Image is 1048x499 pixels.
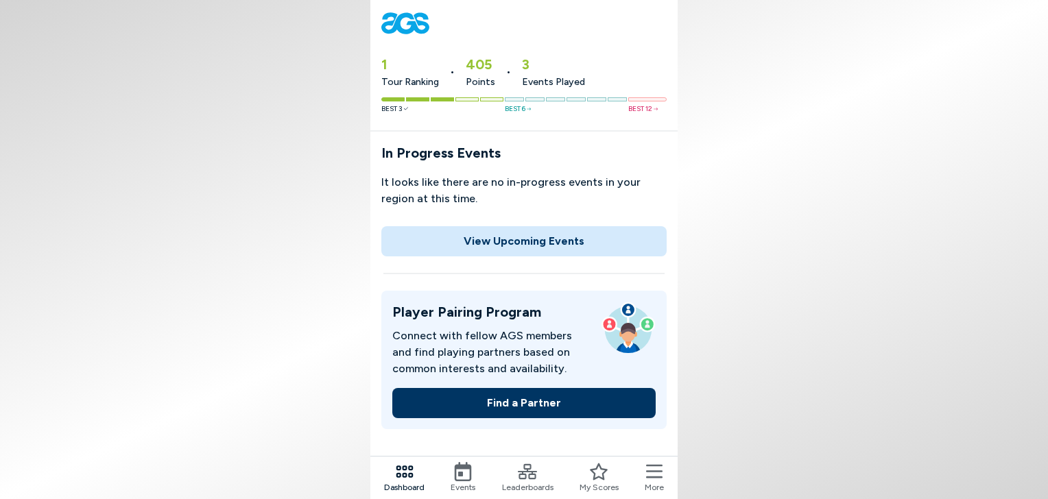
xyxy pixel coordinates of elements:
[450,64,455,79] span: •
[505,104,531,114] span: Best 6
[381,226,667,256] button: View Upcoming Events
[502,462,553,494] a: Leaderboards
[381,104,408,114] span: Best 3
[381,75,439,89] span: Tour Ranking
[392,388,656,418] button: Find a Partner
[381,143,667,163] h3: In Progress Events
[502,481,553,494] span: Leaderboards
[392,302,591,322] h3: Player Pairing Program
[580,462,619,494] a: My Scores
[451,481,475,494] span: Events
[522,54,585,75] span: 3
[645,462,664,494] button: More
[645,481,664,494] span: More
[451,462,475,494] a: Events
[466,54,495,75] span: 405
[392,328,591,377] p: Connect with fellow AGS members and find playing partners based on common interests and availabil...
[580,481,619,494] span: My Scores
[628,104,658,114] span: Best 12
[384,481,425,494] span: Dashboard
[614,451,667,481] button: See All
[506,64,511,79] span: •
[466,75,495,89] span: Points
[381,54,439,75] span: 1
[522,75,585,89] span: Events Played
[384,462,425,494] a: Dashboard
[381,174,667,207] span: It looks like there are no in-progress events in your region at this time.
